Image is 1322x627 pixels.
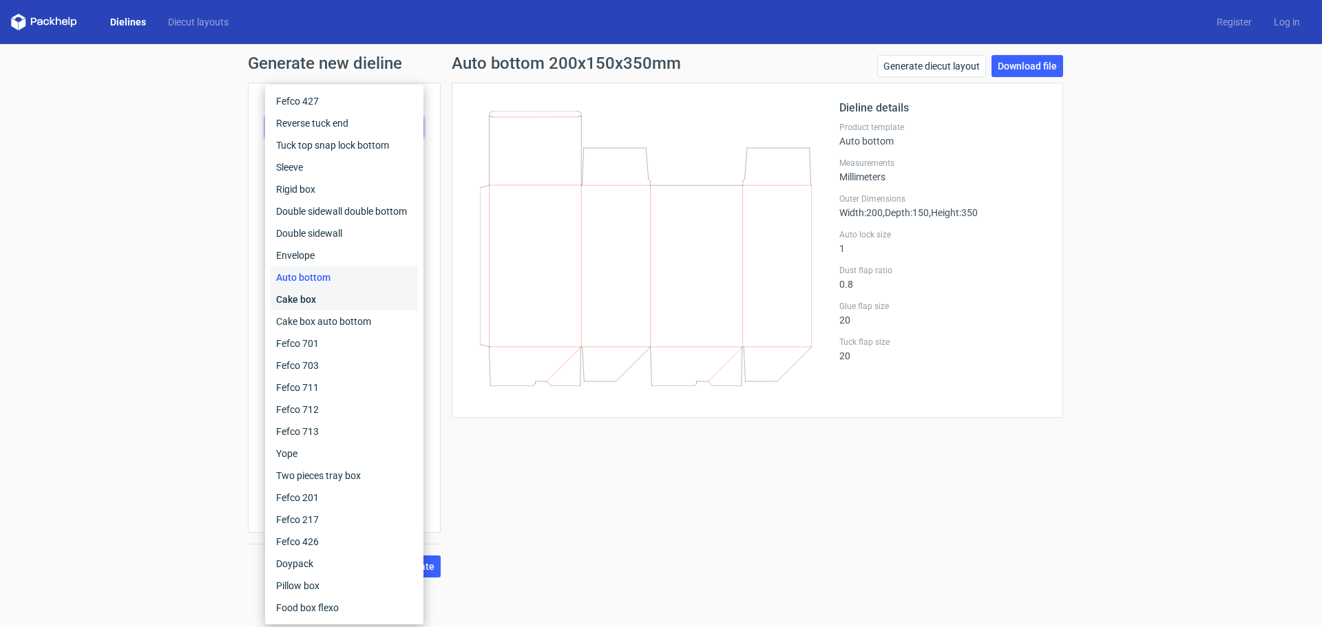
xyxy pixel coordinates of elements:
[271,112,418,134] div: Reverse tuck end
[839,265,1046,276] label: Dust flap ratio
[839,158,1046,169] label: Measurements
[271,178,418,200] div: Rigid box
[839,122,1046,147] div: Auto bottom
[839,193,1046,204] label: Outer Dimensions
[839,337,1046,361] div: 20
[271,575,418,597] div: Pillow box
[1263,15,1311,29] a: Log in
[271,156,418,178] div: Sleeve
[271,443,418,465] div: Yope
[839,158,1046,182] div: Millimeters
[839,229,1046,240] label: Auto lock size
[271,376,418,398] div: Fefco 711
[839,301,1046,326] div: 20
[271,266,418,288] div: Auto bottom
[271,310,418,332] div: Cake box auto bottom
[271,398,418,421] div: Fefco 712
[157,15,240,29] a: Diecut layouts
[839,122,1046,133] label: Product template
[839,265,1046,290] div: 0.8
[1206,15,1263,29] a: Register
[271,465,418,487] div: Two pieces tray box
[99,15,157,29] a: Dielines
[839,207,883,218] span: Width : 200
[452,55,681,72] h1: Auto bottom 200x150x350mm
[883,207,929,218] span: , Depth : 150
[271,200,418,222] div: Double sidewall double bottom
[839,337,1046,348] label: Tuck flap size
[271,487,418,509] div: Fefco 201
[992,55,1063,77] a: Download file
[839,301,1046,312] label: Glue flap size
[248,55,1074,72] h1: Generate new dieline
[271,244,418,266] div: Envelope
[839,229,1046,254] div: 1
[271,509,418,531] div: Fefco 217
[271,354,418,376] div: Fefco 703
[271,222,418,244] div: Double sidewall
[929,207,978,218] span: , Height : 350
[271,134,418,156] div: Tuck top snap lock bottom
[877,55,986,77] a: Generate diecut layout
[271,531,418,553] div: Fefco 426
[271,421,418,443] div: Fefco 713
[271,597,418,619] div: Food box flexo
[271,288,418,310] div: Cake box
[271,553,418,575] div: Doypack
[271,332,418,354] div: Fefco 701
[271,90,418,112] div: Fefco 427
[839,100,1046,116] h2: Dieline details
